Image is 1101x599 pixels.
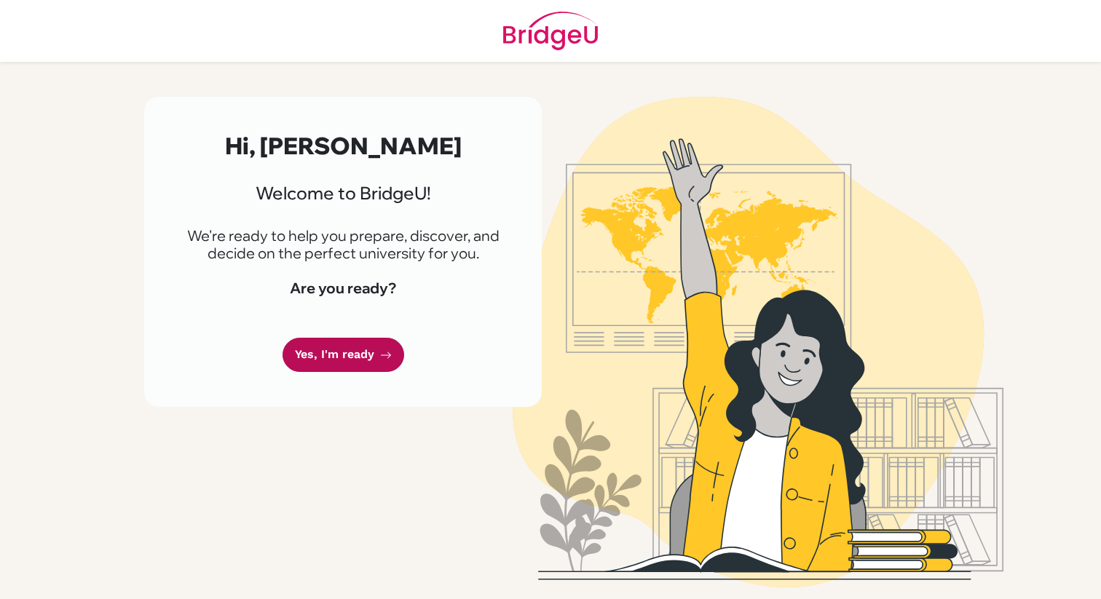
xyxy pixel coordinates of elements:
[283,338,404,372] a: Yes, I'm ready
[179,279,507,297] h4: Are you ready?
[179,183,507,204] h3: Welcome to BridgeU!
[179,132,507,159] h2: Hi, [PERSON_NAME]
[179,227,507,262] p: We're ready to help you prepare, discover, and decide on the perfect university for you.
